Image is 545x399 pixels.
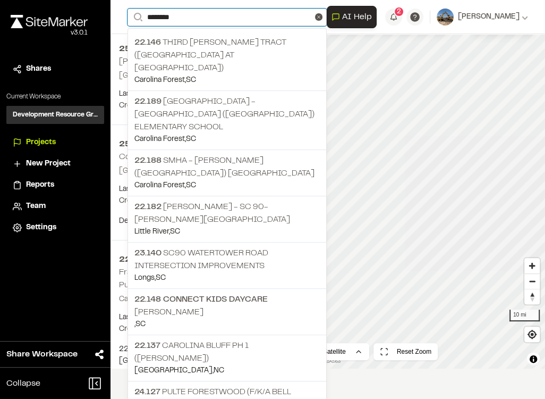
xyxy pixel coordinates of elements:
[134,36,320,74] p: Third [PERSON_NAME] Tract ([GEOGRAPHIC_DATA] at [GEOGRAPHIC_DATA])
[437,9,528,26] button: [PERSON_NAME]
[437,9,454,26] img: User
[524,274,540,289] span: Zoom out
[134,180,320,192] p: Carolina Forest , SC
[373,343,438,360] button: Reset Zoom
[6,348,78,361] span: Share Workspace
[524,289,540,304] button: Reset bearing to north
[385,9,402,26] button: 2
[134,250,161,257] span: 23.140
[13,110,98,120] h3: Development Resource Group
[26,179,54,191] span: Reports
[26,63,51,75] span: Shares
[13,201,98,212] a: Team
[397,7,401,16] span: 2
[128,196,326,242] a: 22.182 [PERSON_NAME] - SC 90-[PERSON_NAME][GEOGRAPHIC_DATA]Little River,SC
[128,90,326,149] a: 22.189 [GEOGRAPHIC_DATA] - [GEOGRAPHIC_DATA] ([GEOGRAPHIC_DATA]) Elementary SchoolCarolina Forest,SC
[119,165,283,177] p: [GEOGRAPHIC_DATA], [GEOGRAPHIC_DATA]
[119,215,283,227] p: Develop 58 lots
[134,201,320,226] p: [PERSON_NAME] - SC 90-[PERSON_NAME][GEOGRAPHIC_DATA]
[134,388,160,396] span: 24.127
[119,43,283,55] h2: 25134
[134,134,320,145] p: Carolina Forest , SC
[127,9,147,26] button: Search
[119,184,283,195] p: Last updated: [DATE]
[119,294,283,305] p: Carolina Forest, [GEOGRAPHIC_DATA]
[134,365,320,377] p: [GEOGRAPHIC_DATA] , NC
[134,247,320,272] p: SC90 Watertower Road Intersection Improvements
[134,203,161,211] span: 22.182
[13,158,98,170] a: New Project
[26,137,56,148] span: Projects
[119,153,206,161] h2: Copper Pointe Phase 3
[527,353,540,365] button: Toggle attribution
[119,88,283,100] p: Last updated: [DATE]
[13,222,98,234] a: Settings
[128,288,326,335] a: 22.148 Connect Kids Daycare [PERSON_NAME],SC
[119,138,283,151] h2: 25161
[134,154,320,180] p: SMHa - [PERSON_NAME] ([GEOGRAPHIC_DATA]) [GEOGRAPHIC_DATA]
[134,293,320,319] p: [PERSON_NAME]
[327,6,377,28] button: Open AI Assistant
[128,335,326,381] a: 22.137 Carolina Bluff Ph 1 ([PERSON_NAME])[GEOGRAPHIC_DATA],NC
[134,39,161,46] span: 22.146
[524,258,540,273] button: Zoom in
[134,226,320,238] p: Little River , SC
[13,63,98,75] a: Shares
[327,6,381,28] div: Open AI Assistant
[119,58,188,65] h2: [PERSON_NAME]
[524,327,540,342] button: Find my location
[13,179,98,191] a: Reports
[26,158,71,170] span: New Project
[291,4,545,369] canvas: Map
[134,157,161,164] span: 22.188
[134,74,320,86] p: Carolina Forest , SC
[134,95,320,134] p: [GEOGRAPHIC_DATA] - [GEOGRAPHIC_DATA] ([GEOGRAPHIC_DATA]) Elementary School
[119,344,283,367] p: 22195, 21190, 23511 [GEOGRAPHIC_DATA]. [GEOGRAPHIC_DATA].
[13,137,98,148] a: Projects
[119,312,283,323] p: Last updated: [DATE]
[119,100,283,112] p: Created: [DATE]
[134,342,160,350] span: 22.137
[134,98,161,105] span: 22.189
[11,28,88,38] div: Oh geez...please don't...
[315,13,322,21] button: Clear text
[509,310,540,321] div: 10 mi
[134,319,320,330] p: , SC
[300,343,369,360] button: Satellite
[119,70,283,82] p: [GEOGRAPHIC_DATA], [GEOGRAPHIC_DATA]
[134,339,320,365] p: Carolina Bluff Ph 1 ([PERSON_NAME])
[134,272,320,284] p: Longs , SC
[128,32,326,90] a: 22.146 Third [PERSON_NAME] Tract ([GEOGRAPHIC_DATA] at [GEOGRAPHIC_DATA])Carolina Forest,SC
[524,273,540,289] button: Zoom out
[119,323,283,335] p: Created: [DATE]
[6,92,104,102] p: Current Workspace
[11,15,88,28] img: rebrand.png
[6,377,40,390] span: Collapse
[26,201,46,212] span: Team
[128,149,326,196] a: 22.188 SMHa - [PERSON_NAME] ([GEOGRAPHIC_DATA]) [GEOGRAPHIC_DATA]Carolina Forest,SC
[119,195,283,207] p: Created: [DATE]
[342,11,372,23] span: AI Help
[26,222,56,234] span: Settings
[119,269,271,289] h2: Frassati [DEMOGRAPHIC_DATA] (Multi-Purpose Building)
[458,11,520,23] span: [PERSON_NAME]
[119,253,283,266] h2: 22195
[128,242,326,288] a: 23.140 SC90 Watertower Road Intersection ImprovementsLongs,SC
[134,296,268,303] span: 22.148 Connect Kids Daycare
